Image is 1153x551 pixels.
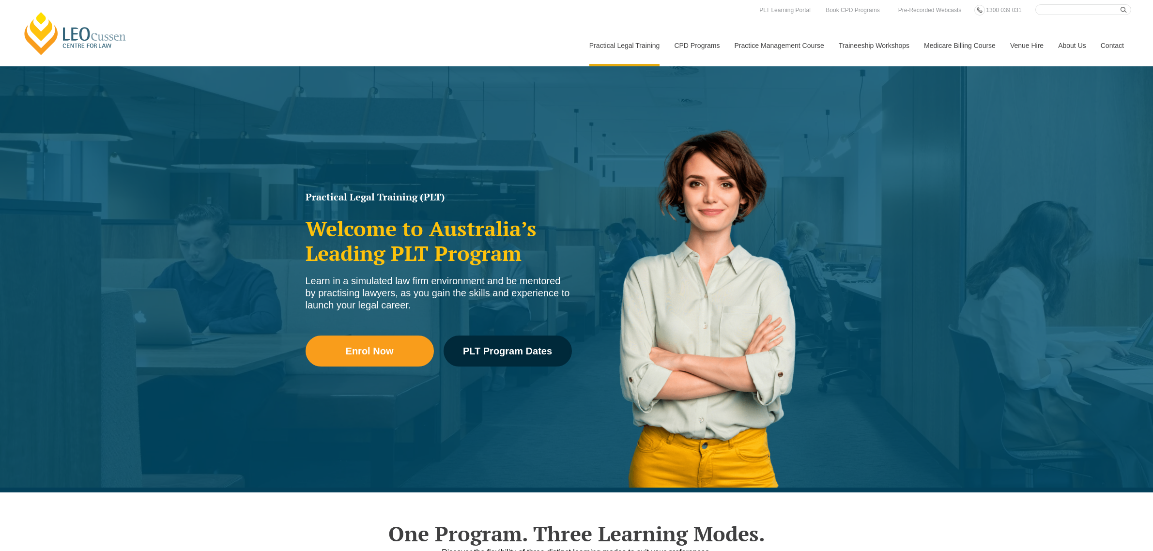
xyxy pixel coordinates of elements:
[1051,25,1093,66] a: About Us
[306,275,572,311] div: Learn in a simulated law firm environment and be mentored by practising lawyers, as you gain the ...
[22,11,129,56] a: [PERSON_NAME] Centre for Law
[831,25,917,66] a: Traineeship Workshops
[444,336,572,367] a: PLT Program Dates
[306,216,572,265] h2: Welcome to Australia’s Leading PLT Program
[1003,25,1051,66] a: Venue Hire
[984,5,1024,15] a: 1300 039 031
[667,25,727,66] a: CPD Programs
[306,192,572,202] h1: Practical Legal Training (PLT)
[823,5,882,15] a: Book CPD Programs
[306,336,434,367] a: Enrol Now
[896,5,964,15] a: Pre-Recorded Webcasts
[986,7,1021,14] span: 1300 039 031
[463,346,552,356] span: PLT Program Dates
[346,346,394,356] span: Enrol Now
[917,25,1003,66] a: Medicare Billing Course
[727,25,831,66] a: Practice Management Course
[582,25,667,66] a: Practical Legal Training
[1093,25,1131,66] a: Contact
[757,5,813,15] a: PLT Learning Portal
[301,521,853,546] h2: One Program. Three Learning Modes.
